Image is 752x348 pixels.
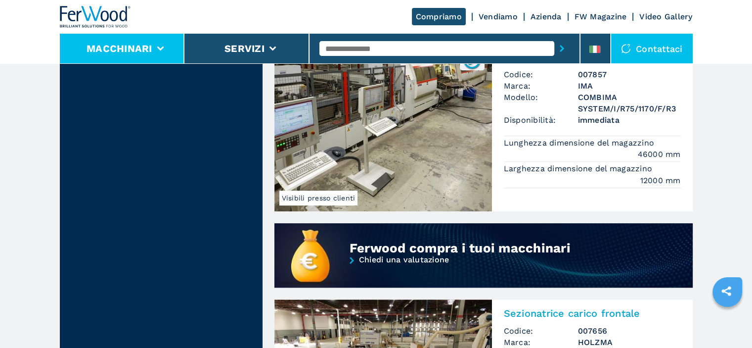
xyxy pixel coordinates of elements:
[638,149,681,160] em: 46000 mm
[575,12,627,21] a: FW Magazine
[504,80,578,92] span: Marca:
[578,325,681,337] h3: 007656
[710,303,745,341] iframe: Chat
[714,279,739,303] a: sharethis
[87,43,152,54] button: Macchinari
[621,44,631,53] img: Contattaci
[274,43,693,211] a: Linea di Squadrabordatura IMA COMBIMA SYSTEM/I/R75/1170/F/R3Visibili presso clienti007857Linea di...
[504,325,578,337] span: Codice:
[578,114,681,126] span: immediata
[224,43,265,54] button: Servizi
[611,34,693,63] div: Contattaci
[504,138,657,149] p: Lunghezza dimensione del magazzino
[412,8,466,25] a: Compriamo
[504,307,681,319] h2: Sezionatrice carico frontale
[531,12,562,21] a: Azienda
[640,175,681,186] em: 12000 mm
[554,37,570,60] button: submit-button
[504,92,578,114] span: Modello:
[479,12,518,21] a: Vendiamo
[279,191,358,205] span: Visibili presso clienti
[350,240,624,256] div: Ferwood compra i tuoi macchinari
[578,80,681,92] h3: IMA
[504,337,578,348] span: Marca:
[578,92,681,114] h3: COMBIMA SYSTEM/I/R75/1170/F/R3
[274,43,492,211] img: Linea di Squadrabordatura IMA COMBIMA SYSTEM/I/R75/1170/F/R3
[274,256,693,289] a: Chiedi una valutazione
[504,114,578,126] span: Disponibilità:
[578,337,681,348] h3: HOLZMA
[578,69,681,80] h3: 007857
[60,6,131,28] img: Ferwood
[504,69,578,80] span: Codice:
[504,163,655,174] p: Larghezza dimensione del magazzino
[639,12,692,21] a: Video Gallery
